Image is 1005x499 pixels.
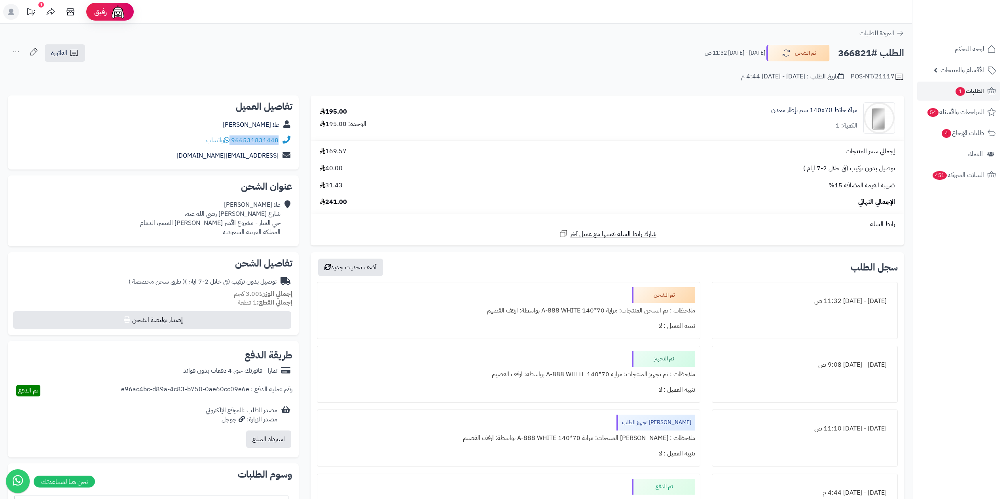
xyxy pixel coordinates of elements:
[859,29,894,38] span: العودة للطلبات
[941,128,984,139] span: طلبات الإرجاع
[257,298,292,307] strong: إجمالي القطع:
[320,181,343,190] span: 31.43
[771,106,857,115] a: مرآة حائط 140x70 سم بإطار معدن
[846,147,895,156] span: إجمالي سعر المنتجات
[932,170,984,181] span: السلات المتروكة
[320,198,347,207] span: 241.00
[314,220,901,229] div: رابط السلة
[38,2,44,8] div: 9
[234,289,292,299] small: 3.00 كجم
[140,200,281,236] div: غلا [PERSON_NAME] شارع [PERSON_NAME] رضي الله عنه، حي المنار - مشروع الأمير [PERSON_NAME] الميسر،...
[917,166,1000,185] a: السلات المتروكة451
[616,415,695,430] div: [PERSON_NAME] تجهيز الطلب
[206,135,229,145] a: واتساب
[320,107,347,116] div: 195.00
[322,318,695,334] div: تنبيه العميل : لا
[917,145,1000,164] a: العملاء
[858,198,895,207] span: الإجمالي النهائي
[322,446,695,461] div: تنبيه العميل : لا
[955,44,984,55] span: لوحة التحكم
[183,366,277,375] div: تمارا - فاتورتك حتى 4 دفعات بدون فوائد
[803,164,895,173] span: توصيل بدون تركيب (في خلال 2-7 ايام )
[941,129,952,138] span: 4
[322,303,695,318] div: ملاحظات : تم الشحن المنتجات: مراية 70*140 A-888 WHITE بواسطة: ارفف القصيم
[320,120,366,129] div: الوحدة: 195.00
[851,263,898,272] h3: سجل الطلب
[851,72,904,82] div: POS-NT/21117
[705,49,765,57] small: [DATE] - [DATE] 11:32 ص
[632,287,695,303] div: تم الشحن
[741,72,844,81] div: تاريخ الطلب : [DATE] - [DATE] 4:44 م
[18,386,38,395] span: تم الدفع
[176,151,279,160] a: [EMAIL_ADDRESS][DOMAIN_NAME]
[955,87,965,96] span: 1
[932,171,947,180] span: 451
[917,82,1000,101] a: الطلبات1
[322,430,695,446] div: ملاحظات : [PERSON_NAME] المنتجات: مراية 70*140 A-888 WHITE بواسطة: ارفف القصيم
[917,124,1000,143] a: طلبات الإرجاع4
[864,102,895,134] img: 1705318791-220606010434-90x90.jpg
[13,311,291,329] button: إصدار بوليصة الشحن
[94,7,107,17] span: رفيق
[318,259,383,276] button: أضف تحديث جديد
[259,289,292,299] strong: إجمالي الوزن:
[632,351,695,367] div: تم التجهيز
[231,135,279,145] a: 966531831448
[129,277,185,286] span: ( طرق شحن مخصصة )
[129,277,277,286] div: توصيل بدون تركيب (في خلال 2-7 ايام )
[570,230,656,239] span: شارك رابط السلة نفسها مع عميل آخر
[206,406,277,424] div: مصدر الطلب :الموقع الإلكتروني
[320,147,347,156] span: 169.57
[632,479,695,495] div: تم الدفع
[717,357,893,373] div: [DATE] - [DATE] 9:08 ص
[21,4,41,22] a: تحديثات المنصة
[717,421,893,436] div: [DATE] - [DATE] 11:10 ص
[951,11,997,28] img: logo-2.png
[238,298,292,307] small: 1 قطعة
[245,350,292,360] h2: طريقة الدفع
[110,4,126,20] img: ai-face.png
[246,430,291,448] button: استرداد المبلغ
[941,65,984,76] span: الأقسام والمنتجات
[14,102,292,111] h2: تفاصيل العميل
[14,259,292,268] h2: تفاصيل الشحن
[206,415,277,424] div: مصدر الزيارة: جوجل
[927,108,939,117] span: 54
[322,382,695,398] div: تنبيه العميل : لا
[45,44,85,62] a: الفاتورة
[223,120,279,130] a: غلا [PERSON_NAME]
[859,29,904,38] a: العودة للطلبات
[927,107,984,118] span: المراجعات والأسئلة
[14,470,292,479] h2: وسوم الطلبات
[14,182,292,191] h2: عنوان الشحن
[836,121,857,130] div: الكمية: 1
[829,181,895,190] span: ضريبة القيمة المضافة 15%
[717,293,893,309] div: [DATE] - [DATE] 11:32 ص
[322,367,695,382] div: ملاحظات : تم تجهيز المنتجات: مراية 70*140 A-888 WHITE بواسطة: ارفف القصيم
[955,86,984,97] span: الطلبات
[917,40,1000,59] a: لوحة التحكم
[766,45,830,61] button: تم الشحن
[51,48,67,58] span: الفاتورة
[559,229,656,239] a: شارك رابط السلة نفسها مع عميل آخر
[967,149,983,160] span: العملاء
[121,385,292,396] div: رقم عملية الدفع : e96ac4bc-d89a-4c83-b750-0ae60cc09e6e
[320,164,343,173] span: 40.00
[838,45,904,61] h2: الطلب #366821
[917,103,1000,122] a: المراجعات والأسئلة54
